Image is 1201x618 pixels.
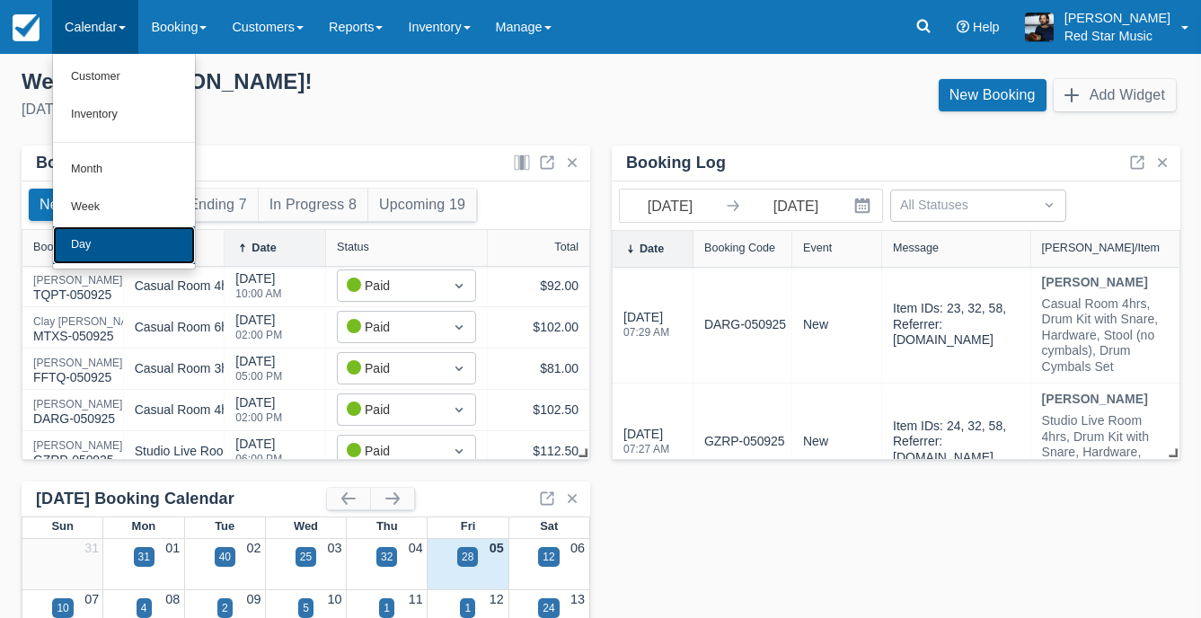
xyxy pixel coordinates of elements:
div: Studio Live Room 4hrs, Drum Kit with Snare, Hardware, Stool (no cymbals), Drum Cymbals Set [135,442,666,461]
div: Clay [PERSON_NAME] [33,316,147,327]
span: Mon [132,519,156,533]
div: Booking [33,241,75,253]
span: new [803,317,828,331]
div: FFTQ-050925 [33,358,215,387]
a: Month [53,151,195,189]
div: [PERSON_NAME] Gillard [33,275,157,286]
span: Thu [376,519,398,533]
button: Ending 7 [178,189,257,221]
div: Bookings by Month [36,153,188,173]
div: Booking Code [704,242,775,254]
div: [PERSON_NAME] [PERSON_NAME] [33,399,215,410]
img: A1 [1025,13,1054,41]
div: Message [893,242,939,254]
div: $112.50 [499,442,578,461]
input: Start Date [620,190,720,222]
span: Wed [294,519,318,533]
div: Casual Room 4hrs, Drum Kit with Snare, Hardware, Stool (no cymbals) [135,277,530,296]
div: 2 [222,600,228,616]
span: Dropdown icon [450,277,468,295]
div: GZRP-050925 [33,440,215,470]
span: Dropdown icon [450,318,468,336]
div: 12 [543,549,554,565]
div: [DATE] [623,425,669,465]
div: $102.50 [499,401,578,419]
div: $81.00 [499,359,578,378]
div: Paid [347,441,434,461]
div: Event [803,242,832,254]
div: 5 [303,600,309,616]
div: 40 [219,549,231,565]
div: 32 [381,549,393,565]
div: 07:27 AM [623,444,669,455]
div: Booking Log [626,153,726,173]
button: Interact with the calendar and add the check-in date for your trip. [846,190,882,222]
div: 07:29 AM [623,327,669,338]
div: MTXS-050925 [33,316,147,346]
span: Tue [215,519,234,533]
a: 11 [409,592,423,606]
a: New Booking [939,79,1046,111]
div: [PERSON_NAME] [PERSON_NAME] [33,440,215,451]
a: Day [53,226,195,264]
div: 05:00 PM [235,371,282,382]
span: Dropdown icon [1040,196,1058,214]
a: 04 [409,541,423,555]
div: 31 [138,549,150,565]
a: Inventory [53,96,195,134]
div: TQPT-050925 [33,275,157,305]
div: Casual Room 4hrs, Drum Kit with Snare, Hardware, Stool (no cymbals), Drum Cymbals Set [135,401,643,419]
a: 10 [328,592,342,606]
a: Week [53,189,195,226]
div: $92.00 [499,277,578,296]
button: Upcoming 19 [368,189,476,221]
div: [DATE] [22,99,587,120]
div: [PERSON_NAME] [PERSON_NAME] [33,358,215,368]
div: Studio Live Room 4hrs, Drum Kit with Snare, Hardware, Stool (no cymbals), Drum Cymbals Set [1042,413,1170,492]
div: 10:00 AM [235,288,281,299]
div: 02:00 PM [235,330,282,340]
div: 1 [464,600,471,616]
div: $102.00 [499,318,578,337]
div: Casual Room 6hrs, Guitar Cabinet [135,318,327,337]
ul: Calendar [52,54,196,269]
div: Date [252,242,276,254]
div: Casual Room 4hrs, Drum Kit with Snare, Hardware, Stool (no cymbals), Drum Cymbals Set [1042,296,1170,375]
div: 1 [384,600,390,616]
div: [DATE] [235,393,282,434]
div: Paid [347,358,434,378]
span: Dropdown icon [450,401,468,419]
a: 08 [165,592,180,606]
button: In Progress 8 [259,189,367,221]
a: [PERSON_NAME] GillardTQPT-050925 [33,282,157,290]
a: 09 [246,592,261,606]
p: [PERSON_NAME] [1064,9,1170,27]
div: Paid [347,276,434,296]
i: Help [957,21,969,33]
div: DARG-050925 [33,399,215,428]
div: [DATE] [235,352,282,393]
a: 31 [84,541,99,555]
p: Red Star Music [1064,27,1170,45]
a: [PERSON_NAME] [PERSON_NAME]GZRP-050925 [33,447,215,455]
div: 10 [57,600,68,616]
div: 28 [462,549,473,565]
a: DARG-050925 [704,315,786,334]
a: 01 [165,541,180,555]
span: Fri [461,519,476,533]
a: 05 [490,541,504,555]
span: Sun [51,519,73,533]
div: [DATE] [235,435,282,475]
a: 07 [84,592,99,606]
button: New 5 [29,189,92,221]
div: Date [640,243,664,255]
a: GZRP-050925 [704,432,785,451]
a: [PERSON_NAME] [PERSON_NAME]FFTQ-050925 [33,365,215,373]
div: [DATE] [235,269,281,310]
span: new [803,434,828,448]
a: 12 [490,592,504,606]
div: 02:00 PM [235,412,282,423]
a: 03 [328,541,342,555]
input: End Date [746,190,846,222]
a: Customer [53,58,195,96]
